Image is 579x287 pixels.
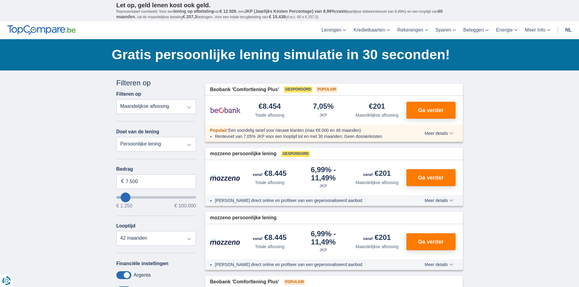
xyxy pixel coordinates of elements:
span: Gesponsord [281,151,310,157]
span: Ga verder [418,239,443,244]
div: €201 [363,170,391,178]
span: € 1.250 [116,203,133,208]
button: Ga verder [406,102,456,119]
div: : [205,127,407,133]
span: € 15.438 [269,14,286,19]
span: mozzeno persoonlijke lening [210,150,277,157]
label: Filteren op [116,91,141,97]
label: Looptijd [116,223,136,229]
span: Een voordelig tarief voor nieuwe klanten (max €8.000 en 48 maanden) [228,128,361,133]
div: 6,99% [299,230,348,246]
a: Energie [492,21,521,39]
span: Ga verder [418,175,443,180]
li: [PERSON_NAME] direct online en profiteer van een gepersonaliseerd aanbod [215,197,402,203]
a: Leningen [318,21,350,39]
div: Totale aflossing [255,112,284,118]
span: Beobank 'Comfortlening Plus' [210,278,279,285]
button: Ga verder [406,233,456,250]
label: Argenta [134,272,151,278]
div: Filteren op [116,78,196,88]
span: Beobank 'Comfortlening Plus' [210,86,279,93]
a: Beleggen [460,21,492,39]
span: vaste [336,9,347,14]
span: € [121,178,124,185]
span: Gesponsord [284,87,312,93]
div: Totale aflossing [255,244,284,250]
h1: Gratis persoonlijke lening simulatie in 30 seconden! [112,45,463,64]
a: Kredietkaarten [350,21,394,39]
a: Sparen [432,21,460,39]
a: Rekeningen [394,21,432,39]
div: JKP [319,112,327,118]
div: €201 [363,234,391,242]
span: Meer details [425,198,453,203]
span: JKP (Jaarlijks Kosten Percentage) van 8,99% [244,9,335,14]
span: € 12.500 [220,9,236,14]
span: mozzeno persoonlijke lening [210,214,277,221]
input: wantToBorrow [116,196,196,199]
div: 7,05% [313,103,334,111]
div: Maandelijkse aflossing [356,244,398,250]
div: JKP [319,183,327,189]
div: €201 [369,103,385,111]
div: Maandelijkse aflossing [356,179,398,186]
span: Ga verder [418,108,443,113]
span: Meer details [425,131,453,135]
span: lening op afbetaling [174,9,214,14]
button: Meer details [420,131,458,136]
img: TopCompare [7,25,76,35]
span: € 257,3 [183,14,197,19]
div: €8.445 [253,170,287,178]
div: JKP [319,247,327,253]
button: Ga verder [406,169,456,186]
span: Meer details [425,262,453,267]
img: product.pl.alt Mozzeno [210,174,240,181]
a: Meer Info [521,21,554,39]
p: Let op, geld lenen kost ook geld. [116,2,463,9]
div: Maandelijkse aflossing [356,112,398,118]
li: [PERSON_NAME] direct online en profiteer van een gepersonaliseerd aanbod [215,261,402,268]
label: Doel van de lening [116,129,159,135]
button: Meer details [420,198,458,203]
p: Representatief voorbeeld: Voor een van , een ( jaarlijkse debetrentevoet van 8,99%) en een loopti... [116,9,463,20]
span: Populair [210,128,227,133]
div: €8.454 [259,103,281,111]
div: 6,99% [299,166,348,182]
span: Populair [284,279,305,285]
img: product.pl.alt Beobank [210,103,240,118]
li: Rentevoet van 7,05% JKP voor een looptijd tot en met 30 maanden; Geen dossierkosten [215,133,402,139]
div: €8.445 [253,234,287,242]
img: product.pl.alt Mozzeno [210,238,240,245]
span: Populair [316,87,337,93]
label: Financiële instellingen [116,261,169,266]
label: Bedrag [116,166,196,172]
a: nl [562,21,575,39]
span: 60 maanden [116,9,443,19]
button: Meer details [420,262,458,267]
span: € 100.000 [174,203,196,208]
div: Totale aflossing [255,179,284,186]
